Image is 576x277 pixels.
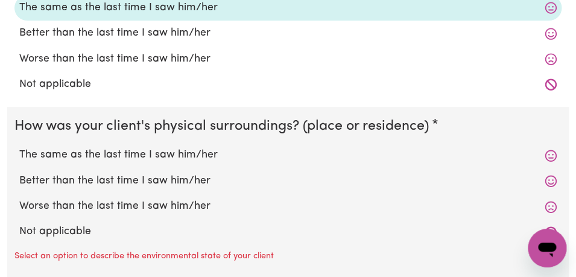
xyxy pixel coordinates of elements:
[19,147,557,163] label: The same as the last time I saw him/her
[14,250,274,263] p: Select an option to describe the environmental state of your client
[19,51,557,67] label: Worse than the last time I saw him/her
[19,173,557,189] label: Better than the last time I saw him/her
[528,229,566,267] iframe: Button to launch messaging window
[19,224,557,240] label: Not applicable
[19,199,557,214] label: Worse than the last time I saw him/her
[14,116,434,138] legend: How was your client's physical surroundings? (place or residence)
[19,77,557,92] label: Not applicable
[19,25,557,41] label: Better than the last time I saw him/her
